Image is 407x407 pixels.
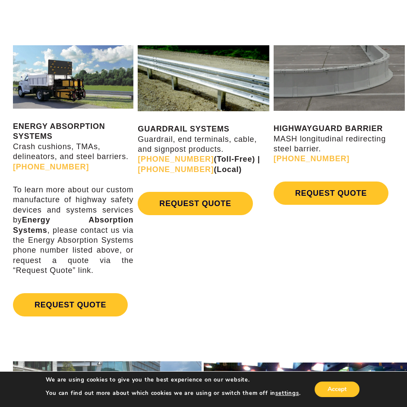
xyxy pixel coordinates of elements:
[274,124,383,133] strong: HIGHWAYGUARD BARRIER
[13,185,133,276] p: To learn more about our custom manufacture of highway safety devices and systems services by , pl...
[274,124,405,164] p: MASH longitudinal redirecting steel barrier.
[13,163,89,171] a: [PHONE_NUMBER]
[138,192,252,215] a: REQUEST QUOTE
[46,376,300,384] p: We are using cookies to give you the best experience on our website.
[13,293,128,316] a: REQUEST QUOTE
[138,125,229,133] strong: GUARDRAIL SYSTEMS
[13,216,133,234] strong: Energy Absorption Systems
[275,389,299,397] button: settings
[274,154,350,163] a: [PHONE_NUMBER]
[138,155,214,163] a: [PHONE_NUMBER]
[13,45,133,109] img: SS180M Contact Us Page Image
[274,45,405,111] img: Radius-Barrier-Section-Highwayguard3
[138,124,269,175] p: Guardrail, end terminals, cable, and signpost products.
[46,389,300,397] p: You can find out more about which cookies we are using or switch them off in .
[13,122,105,141] strong: ENERGY ABSORPTION SYSTEMS
[138,165,214,174] a: [PHONE_NUMBER]
[138,45,269,111] img: Guardrail Contact Us Page Image
[13,122,133,172] p: Crash cushions, TMAs, delineators, and steel barriers.
[315,382,360,397] button: Accept
[138,155,260,173] strong: (Toll-Free) | (Local)
[274,182,388,205] a: REQUEST QUOTE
